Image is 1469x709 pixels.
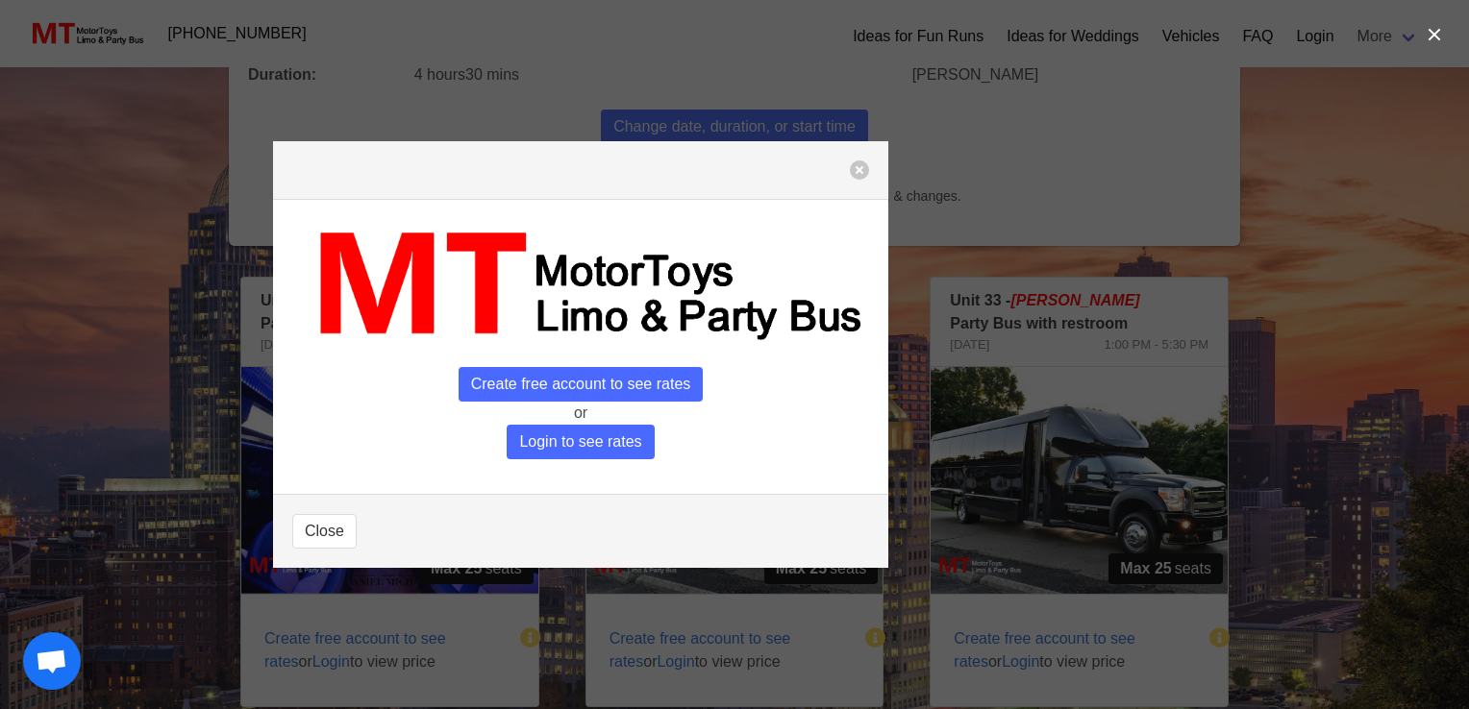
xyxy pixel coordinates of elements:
span: Create free account to see rates [459,367,704,402]
span: Close [305,520,344,543]
img: MT_logo_name.png [292,219,869,351]
button: Close [292,514,357,549]
span: Login to see rates [507,425,654,459]
p: or [292,402,869,425]
div: Open chat [23,632,81,690]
